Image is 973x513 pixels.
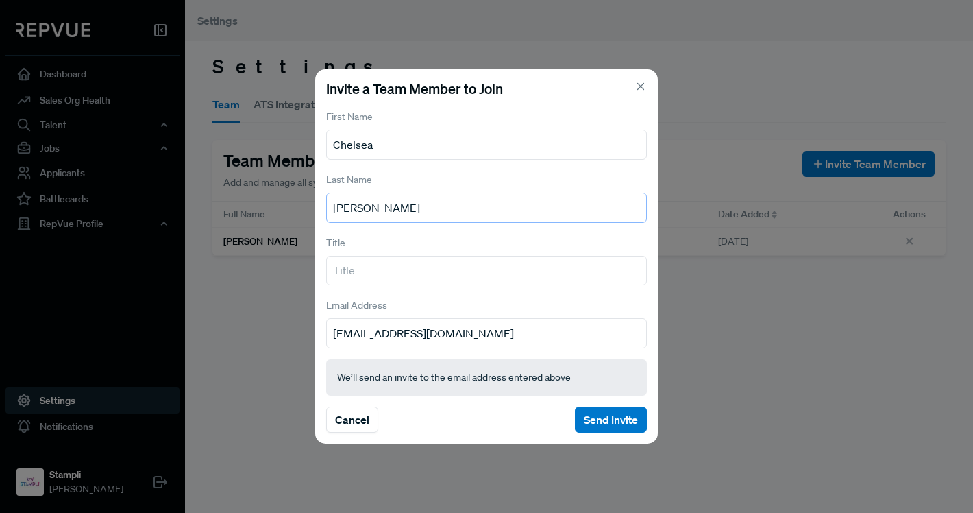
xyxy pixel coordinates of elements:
[326,130,647,160] input: John
[326,256,647,286] input: Title
[326,407,378,433] button: Cancel
[326,173,372,187] label: Last Name
[326,193,647,223] input: Doe
[326,80,647,97] h5: Invite a Team Member to Join
[337,370,636,385] p: We’ll send an invite to the email address entered above
[326,110,373,124] label: First Name
[326,298,387,313] label: Email Address
[575,407,647,433] button: Send Invite
[326,236,345,250] label: Title
[326,318,647,348] input: johndoe@company.com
